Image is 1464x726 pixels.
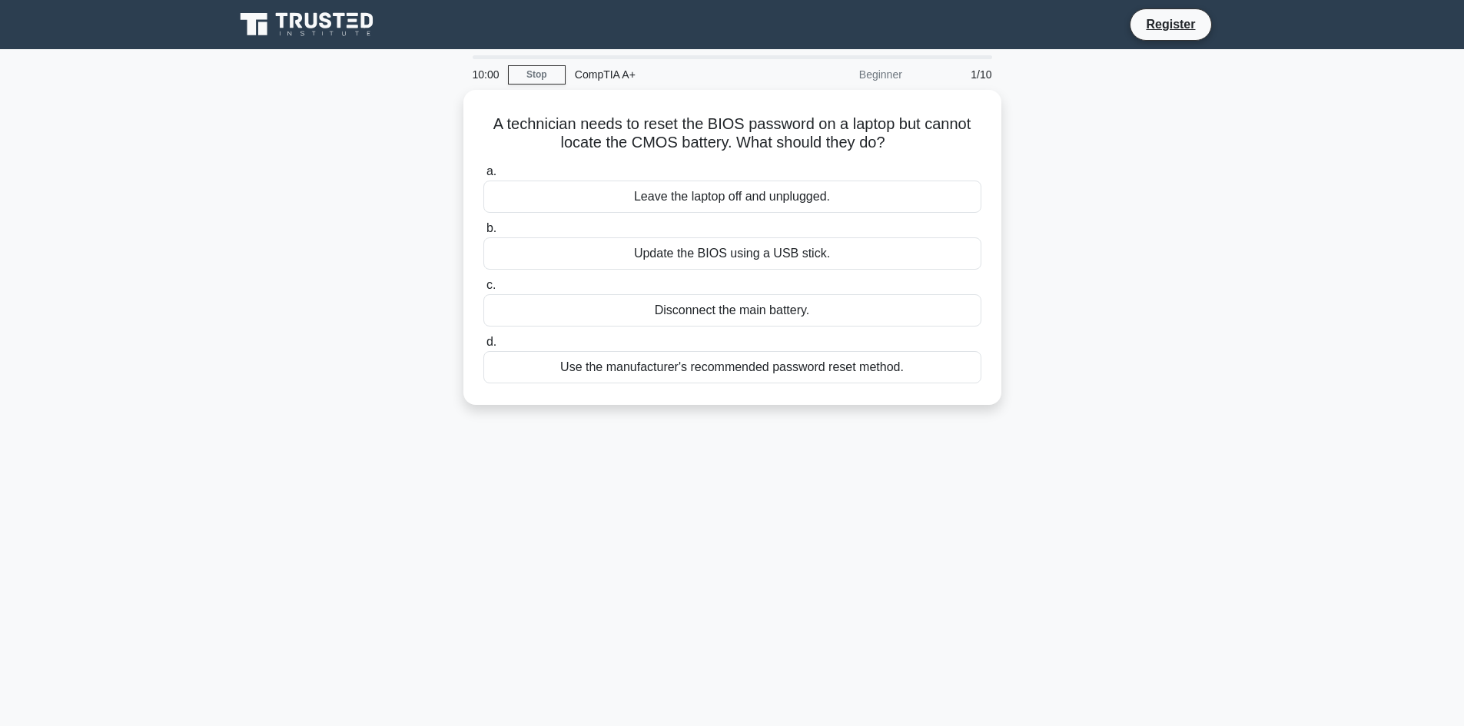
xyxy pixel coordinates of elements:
[486,278,496,291] span: c.
[486,164,496,177] span: a.
[486,221,496,234] span: b.
[483,294,981,327] div: Disconnect the main battery.
[463,59,508,90] div: 10:00
[483,237,981,270] div: Update the BIOS using a USB stick.
[1137,15,1204,34] a: Register
[911,59,1001,90] div: 1/10
[486,335,496,348] span: d.
[482,114,983,153] h5: A technician needs to reset the BIOS password on a laptop but cannot locate the CMOS battery. Wha...
[777,59,911,90] div: Beginner
[566,59,777,90] div: CompTIA A+
[483,351,981,383] div: Use the manufacturer's recommended password reset method.
[483,181,981,213] div: Leave the laptop off and unplugged.
[508,65,566,85] a: Stop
